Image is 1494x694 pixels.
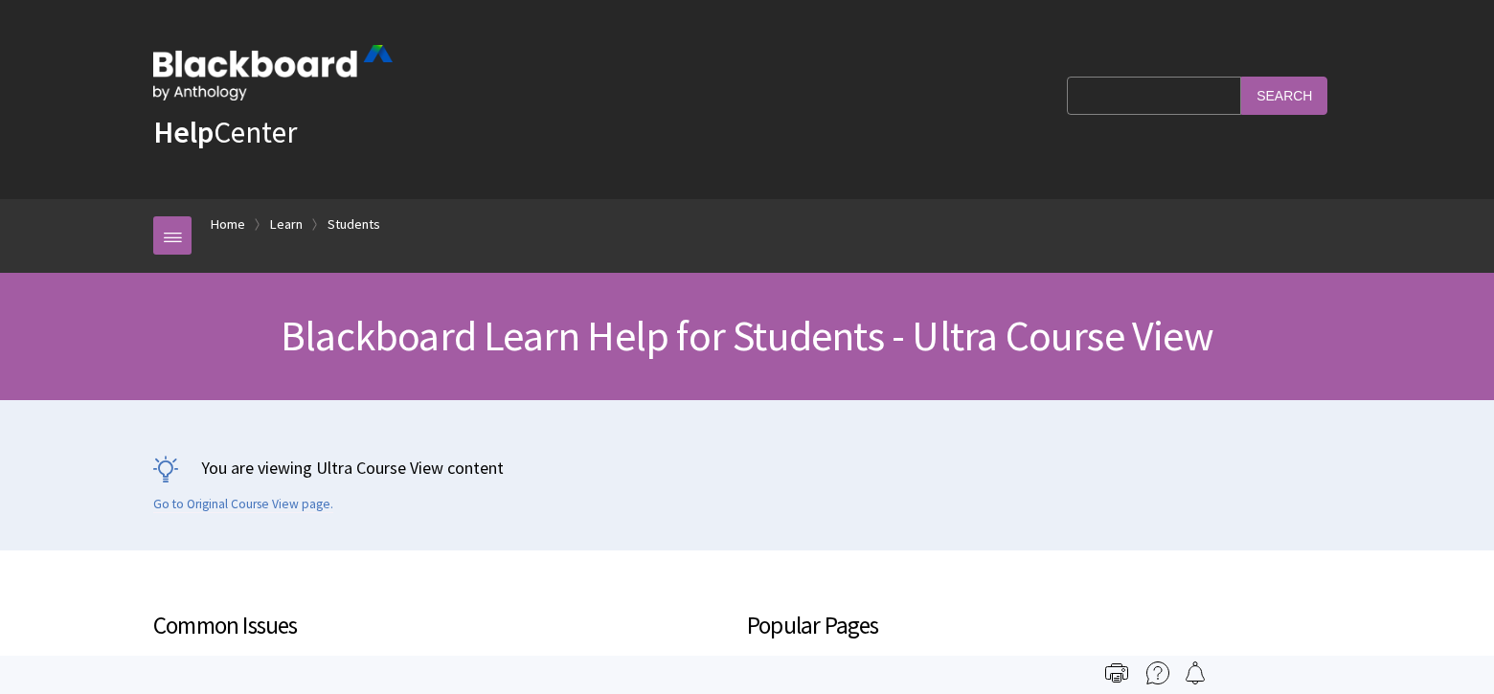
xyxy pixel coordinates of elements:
[1146,661,1169,684] img: More help
[328,213,380,236] a: Students
[747,608,1341,664] h3: Popular Pages
[153,45,393,101] img: Blackboard by Anthology
[281,309,1213,362] span: Blackboard Learn Help for Students - Ultra Course View
[1184,661,1207,684] img: Follow this page
[153,456,1341,480] p: You are viewing Ultra Course View content
[211,213,245,236] a: Home
[1105,661,1128,684] img: Print
[153,496,333,513] a: Go to Original Course View page.
[153,113,214,151] strong: Help
[1241,77,1327,114] input: Search
[153,113,297,151] a: HelpCenter
[153,608,728,664] h3: Common Issues
[270,213,303,236] a: Learn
